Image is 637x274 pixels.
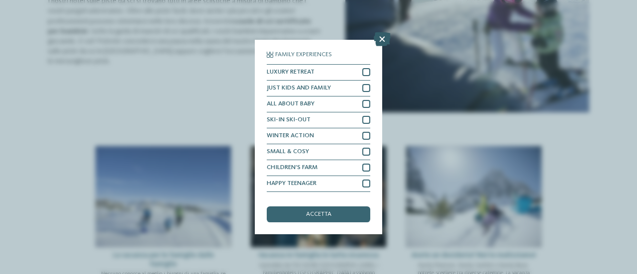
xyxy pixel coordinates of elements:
[267,181,317,187] span: HAPPY TEENAGER
[267,69,315,76] span: LUXURY RETREAT
[275,52,332,58] span: Family Experiences
[267,117,311,123] span: SKI-IN SKI-OUT
[267,165,318,171] span: CHILDREN’S FARM
[267,149,309,155] span: SMALL & COSY
[267,85,331,91] span: JUST KIDS AND FAMILY
[267,133,314,139] span: WINTER ACTION
[267,101,315,107] span: ALL ABOUT BABY
[306,211,331,218] span: accetta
